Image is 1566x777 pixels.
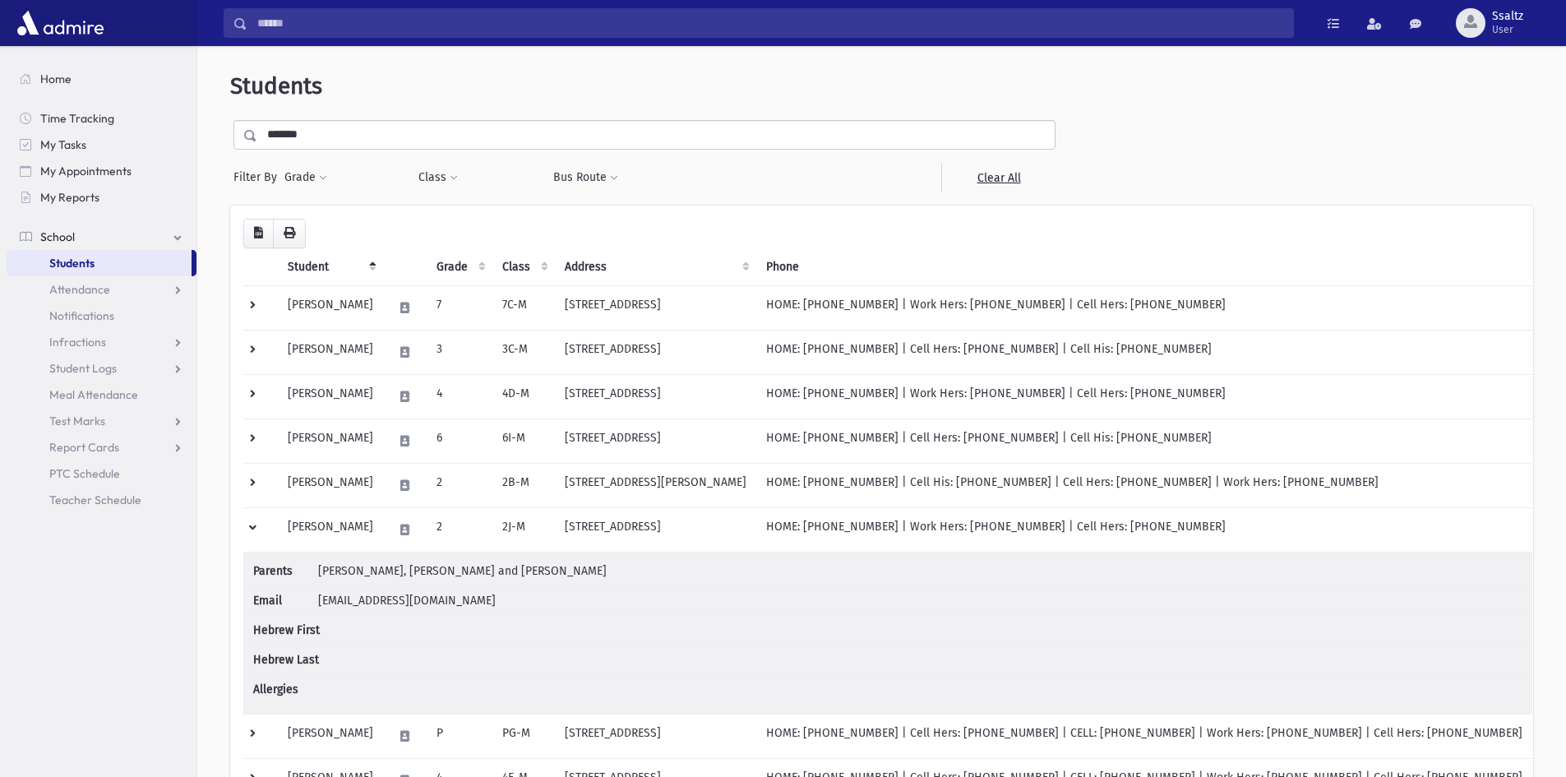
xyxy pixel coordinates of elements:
span: [EMAIL_ADDRESS][DOMAIN_NAME] [318,594,496,608]
span: Email [253,592,315,609]
a: Report Cards [7,434,196,460]
td: HOME: [PHONE_NUMBER] | Cell Hers: [PHONE_NUMBER] | Cell His: [PHONE_NUMBER] [756,330,1532,374]
button: Bus Route [552,163,619,192]
td: [PERSON_NAME] [278,330,383,374]
span: Meal Attendance [49,387,138,402]
button: CSV [243,219,274,248]
span: Notifications [49,308,114,323]
span: My Tasks [40,137,86,152]
a: Students [7,250,192,276]
a: Infractions [7,329,196,355]
td: HOME: [PHONE_NUMBER] | Cell His: [PHONE_NUMBER] | Cell Hers: [PHONE_NUMBER] | Work Hers: [PHONE_N... [756,463,1532,507]
td: HOME: [PHONE_NUMBER] | Work Hers: [PHONE_NUMBER] | Cell Hers: [PHONE_NUMBER] [756,507,1532,552]
span: Student Logs [49,361,117,376]
td: HOME: [PHONE_NUMBER] | Work Hers: [PHONE_NUMBER] | Cell Hers: [PHONE_NUMBER] [756,374,1532,419]
span: My Appointments [40,164,132,178]
a: My Tasks [7,132,196,158]
td: 7C-M [492,285,555,330]
span: Report Cards [49,440,119,455]
a: Teacher Schedule [7,487,196,513]
span: Home [40,72,72,86]
td: 3C-M [492,330,555,374]
span: School [40,229,75,244]
td: 7 [427,285,492,330]
span: My Reports [40,190,99,205]
span: Parents [253,562,315,580]
a: School [7,224,196,250]
td: 6 [427,419,492,463]
span: Students [230,72,322,99]
button: Class [418,163,459,192]
td: 4D-M [492,374,555,419]
span: Teacher Schedule [49,493,141,507]
td: [STREET_ADDRESS] [555,285,756,330]
span: Filter By [233,169,284,186]
td: 2 [427,463,492,507]
td: 2B-M [492,463,555,507]
span: Allergies [253,681,315,698]
span: User [1492,23,1523,36]
th: Grade: activate to sort column ascending [427,248,492,286]
td: [STREET_ADDRESS] [555,330,756,374]
a: Meal Attendance [7,382,196,408]
span: Hebrew First [253,622,320,639]
td: HOME: [PHONE_NUMBER] | Cell Hers: [PHONE_NUMBER] | CELL: [PHONE_NUMBER] | Work Hers: [PHONE_NUMBE... [756,714,1532,758]
td: [STREET_ADDRESS] [555,419,756,463]
button: Grade [284,163,328,192]
td: [PERSON_NAME] [278,714,383,758]
td: [STREET_ADDRESS] [555,507,756,552]
span: [PERSON_NAME], [PERSON_NAME] and [PERSON_NAME] [318,564,607,578]
td: 4 [427,374,492,419]
a: My Reports [7,184,196,210]
span: PTC Schedule [49,466,120,481]
td: 2 [427,507,492,552]
a: Student Logs [7,355,196,382]
a: My Appointments [7,158,196,184]
td: [PERSON_NAME] [278,374,383,419]
th: Phone [756,248,1532,286]
td: HOME: [PHONE_NUMBER] | Cell Hers: [PHONE_NUMBER] | Cell His: [PHONE_NUMBER] [756,419,1532,463]
img: AdmirePro [13,7,108,39]
td: [PERSON_NAME] [278,507,383,552]
th: Address: activate to sort column ascending [555,248,756,286]
span: Time Tracking [40,111,114,126]
a: Test Marks [7,408,196,434]
a: Notifications [7,303,196,329]
td: [PERSON_NAME] [278,463,383,507]
td: HOME: [PHONE_NUMBER] | Work Hers: [PHONE_NUMBER] | Cell Hers: [PHONE_NUMBER] [756,285,1532,330]
a: Clear All [941,163,1056,192]
td: PG-M [492,714,555,758]
td: 6I-M [492,419,555,463]
td: P [427,714,492,758]
a: Time Tracking [7,105,196,132]
td: [PERSON_NAME] [278,419,383,463]
span: Ssaltz [1492,10,1523,23]
input: Search [247,8,1293,38]
a: Home [7,66,196,92]
td: [STREET_ADDRESS][PERSON_NAME] [555,463,756,507]
a: PTC Schedule [7,460,196,487]
span: Infractions [49,335,106,349]
span: Test Marks [49,414,105,428]
td: [PERSON_NAME] [278,285,383,330]
th: Class: activate to sort column ascending [492,248,555,286]
span: Attendance [49,282,110,297]
td: 3 [427,330,492,374]
th: Student: activate to sort column descending [278,248,383,286]
td: 2J-M [492,507,555,552]
span: Hebrew Last [253,651,319,668]
a: Attendance [7,276,196,303]
span: Students [49,256,95,271]
td: [STREET_ADDRESS] [555,714,756,758]
button: Print [273,219,306,248]
td: [STREET_ADDRESS] [555,374,756,419]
